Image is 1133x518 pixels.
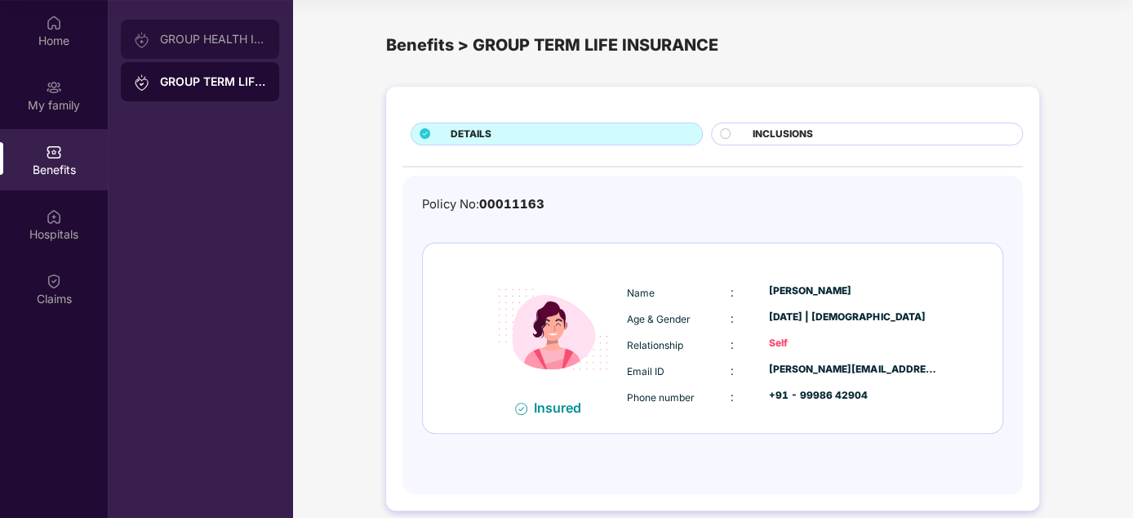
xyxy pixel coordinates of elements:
div: GROUP TERM LIFE INSURANCE [160,74,266,90]
span: : [731,390,734,404]
div: Benefits > GROUP TERM LIFE INSURANCE [386,33,1039,58]
div: +91 - 99986 42904 [769,388,937,404]
div: Policy No: [422,195,544,214]
img: svg+xml;base64,PHN2ZyB3aWR0aD0iMjAiIGhlaWdodD0iMjAiIHZpZXdCb3g9IjAgMCAyMCAyMCIgZmlsbD0ibm9uZSIgeG... [46,79,62,96]
span: Name [627,287,655,299]
img: svg+xml;base64,PHN2ZyB3aWR0aD0iMjAiIGhlaWdodD0iMjAiIHZpZXdCb3g9IjAgMCAyMCAyMCIgZmlsbD0ibm9uZSIgeG... [134,32,150,48]
div: GROUP HEALTH INSURANCE [160,33,266,46]
img: svg+xml;base64,PHN2ZyBpZD0iQ2xhaW0iIHhtbG5zPSJodHRwOi8vd3d3LnczLm9yZy8yMDAwL3N2ZyIgd2lkdGg9IjIwIi... [46,273,62,289]
span: Relationship [627,339,683,351]
div: [DATE] | [DEMOGRAPHIC_DATA] [769,310,937,325]
span: Age & Gender [627,313,691,325]
span: DETAILS [451,127,491,142]
div: Insured [534,400,591,416]
div: [PERSON_NAME] [769,284,937,299]
img: svg+xml;base64,PHN2ZyBpZD0iSG9tZSIgeG1sbnM9Imh0dHA6Ly93d3cudzMub3JnLzIwMDAvc3ZnIiB3aWR0aD0iMjAiIG... [46,15,62,31]
img: icon [483,260,622,399]
div: Self [769,336,937,351]
span: : [731,364,734,377]
img: svg+xml;base64,PHN2ZyBpZD0iSG9zcGl0YWxzIiB4bWxucz0iaHR0cDovL3d3dy53My5vcmcvMjAwMC9zdmciIHdpZHRoPS... [46,208,62,225]
span: : [731,311,734,325]
span: : [731,337,734,351]
span: INCLUSIONS [753,127,813,142]
img: svg+xml;base64,PHN2ZyBpZD0iQmVuZWZpdHMiIHhtbG5zPSJodHRwOi8vd3d3LnczLm9yZy8yMDAwL3N2ZyIgd2lkdGg9Ij... [46,144,62,160]
img: svg+xml;base64,PHN2ZyB4bWxucz0iaHR0cDovL3d3dy53My5vcmcvMjAwMC9zdmciIHdpZHRoPSIxNiIgaGVpZ2h0PSIxNi... [515,403,527,415]
span: Email ID [627,365,664,377]
span: : [731,285,734,299]
img: svg+xml;base64,PHN2ZyB3aWR0aD0iMjAiIGhlaWdodD0iMjAiIHZpZXdCb3g9IjAgMCAyMCAyMCIgZmlsbD0ibm9uZSIgeG... [134,74,150,91]
span: 00011163 [479,197,544,212]
div: [PERSON_NAME][EMAIL_ADDRESS][PERSON_NAME][DOMAIN_NAME] [769,362,937,377]
span: Phone number [627,391,695,404]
